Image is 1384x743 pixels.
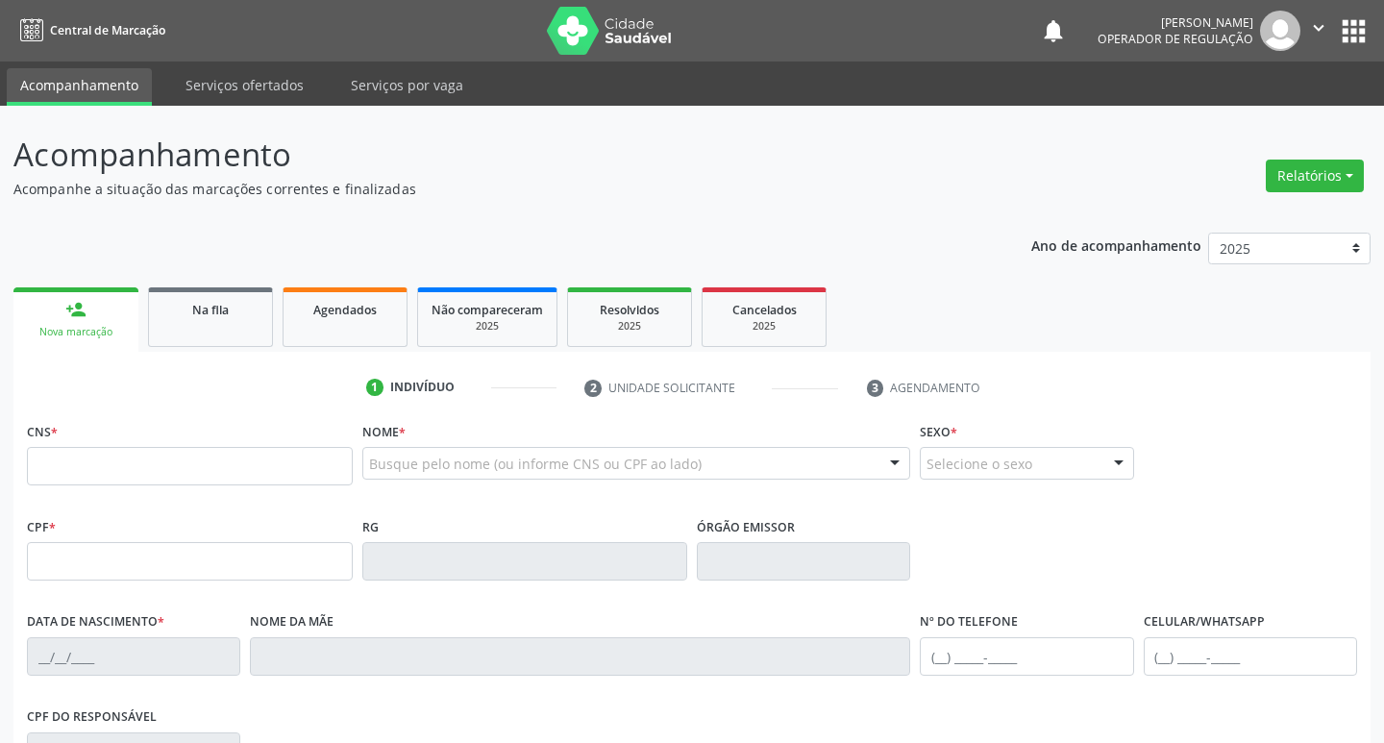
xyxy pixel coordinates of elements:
input: (__) _____-_____ [1144,637,1357,676]
label: RG [362,512,379,542]
div: 1 [366,379,383,396]
div: Nova marcação [27,325,125,339]
div: 2025 [716,319,812,334]
span: Operador de regulação [1098,31,1253,47]
label: Sexo [920,417,957,447]
label: Nº do Telefone [920,607,1018,637]
button: notifications [1040,17,1067,44]
a: Central de Marcação [13,14,165,46]
a: Acompanhamento [7,68,152,106]
span: Busque pelo nome (ou informe CNS ou CPF ao lado) [369,454,702,474]
label: Órgão emissor [697,512,795,542]
span: Selecione o sexo [927,454,1032,474]
label: Nome [362,417,406,447]
div: person_add [65,299,86,320]
span: Central de Marcação [50,22,165,38]
a: Serviços ofertados [172,68,317,102]
span: Resolvidos [600,302,659,318]
label: Celular/WhatsApp [1144,607,1265,637]
p: Acompanhe a situação das marcações correntes e finalizadas [13,179,963,199]
p: Ano de acompanhamento [1031,233,1201,257]
span: Cancelados [732,302,797,318]
button:  [1300,11,1337,51]
label: CNS [27,417,58,447]
div: 2025 [581,319,678,334]
label: Nome da mãe [250,607,334,637]
span: Na fila [192,302,229,318]
label: Data de nascimento [27,607,164,637]
a: Serviços por vaga [337,68,477,102]
p: Acompanhamento [13,131,963,179]
img: img [1260,11,1300,51]
label: CPF do responsável [27,703,157,732]
div: 2025 [432,319,543,334]
div: Indivíduo [390,379,455,396]
label: CPF [27,512,56,542]
input: (__) _____-_____ [920,637,1133,676]
button: apps [1337,14,1371,48]
button: Relatórios [1266,160,1364,192]
div: [PERSON_NAME] [1098,14,1253,31]
span: Agendados [313,302,377,318]
input: __/__/____ [27,637,240,676]
span: Não compareceram [432,302,543,318]
i:  [1308,17,1329,38]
